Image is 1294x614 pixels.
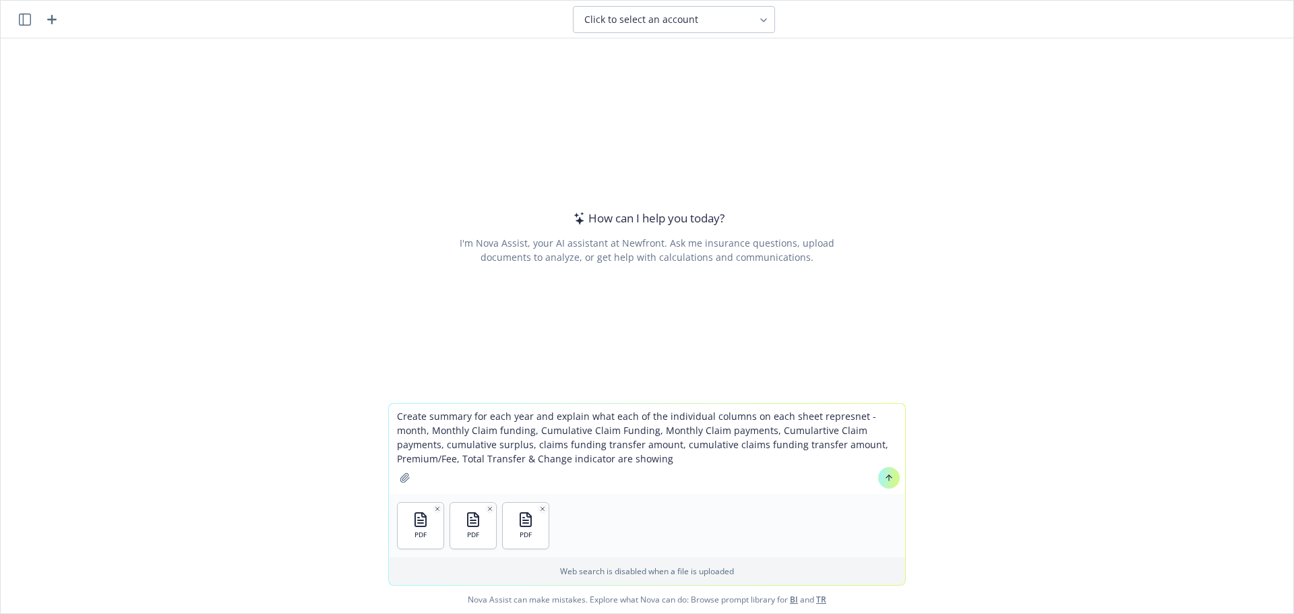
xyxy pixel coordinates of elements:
[398,503,443,549] button: PDF
[503,503,549,549] button: PDF
[467,530,479,539] span: PDF
[573,6,775,33] button: Click to select an account
[450,503,496,549] button: PDF
[790,594,798,605] a: BI
[584,13,698,26] span: Click to select an account
[6,586,1288,613] span: Nova Assist can make mistakes. Explore what Nova can do: Browse prompt library for and
[569,210,725,227] div: How can I help you today?
[457,236,836,264] div: I'm Nova Assist, your AI assistant at Newfront. Ask me insurance questions, upload documents to a...
[414,530,427,539] span: PDF
[520,530,532,539] span: PDF
[397,565,897,577] p: Web search is disabled when a file is uploaded
[816,594,826,605] a: TR
[389,404,905,494] textarea: Create summary for each year and explain what each of the individual columns on each sheet repres...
